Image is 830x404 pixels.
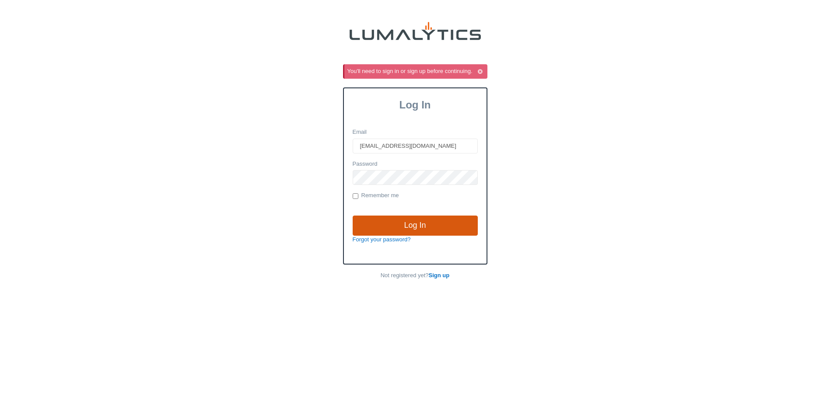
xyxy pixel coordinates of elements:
[353,128,367,136] label: Email
[350,22,481,40] img: lumalytics-black-e9b537c871f77d9ce8d3a6940f85695cd68c596e3f819dc492052d1098752254.png
[353,160,378,168] label: Password
[353,236,411,243] a: Forgot your password?
[429,272,450,279] a: Sign up
[353,192,399,200] label: Remember me
[353,216,478,236] input: Log In
[353,193,358,199] input: Remember me
[347,67,486,76] div: You'll need to sign in or sign up before continuing.
[343,272,487,280] p: Not registered yet?
[353,139,478,153] input: Email
[344,99,487,111] h3: Log In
